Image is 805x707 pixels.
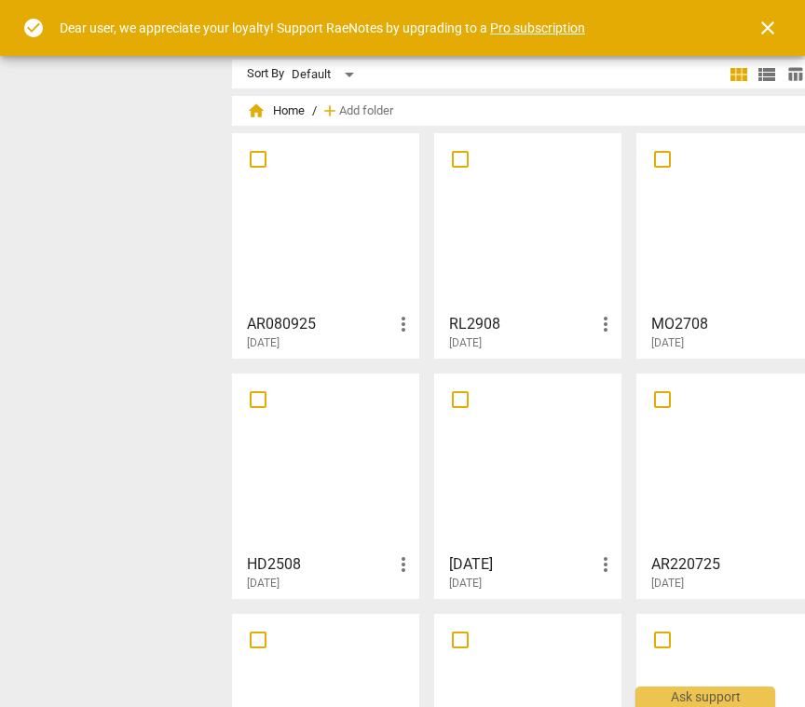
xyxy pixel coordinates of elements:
[247,102,266,120] span: home
[594,553,617,576] span: more_vert
[247,335,280,351] span: [DATE]
[339,104,393,118] span: Add folder
[635,687,775,707] div: Ask support
[449,576,482,591] span: [DATE]
[728,63,750,86] span: view_module
[651,576,684,591] span: [DATE]
[725,61,753,88] button: Tile view
[745,6,790,50] button: Close
[449,335,482,351] span: [DATE]
[392,553,415,576] span: more_vert
[651,553,797,576] h3: AR220725
[292,60,361,89] div: Default
[441,140,615,350] a: RL2908[DATE]
[651,313,797,335] h3: MO2708
[756,63,778,86] span: view_list
[22,17,45,39] span: check_circle
[247,576,280,591] span: [DATE]
[594,313,617,335] span: more_vert
[239,380,413,591] a: HD2508[DATE]
[247,67,284,81] div: Sort By
[247,313,392,335] h3: AR080925
[247,553,392,576] h3: HD2508
[651,335,684,351] span: [DATE]
[60,19,585,38] div: Dear user, we appreciate your loyalty! Support RaeNotes by upgrading to a
[312,104,317,118] span: /
[441,380,615,591] a: [DATE][DATE]
[321,102,339,120] span: add
[449,313,594,335] h3: RL2908
[753,61,781,88] button: List view
[392,313,415,335] span: more_vert
[786,65,804,83] span: table_chart
[239,140,413,350] a: AR080925[DATE]
[490,20,585,35] a: Pro subscription
[247,102,305,120] span: Home
[757,17,779,39] span: close
[449,553,594,576] h3: MO230725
